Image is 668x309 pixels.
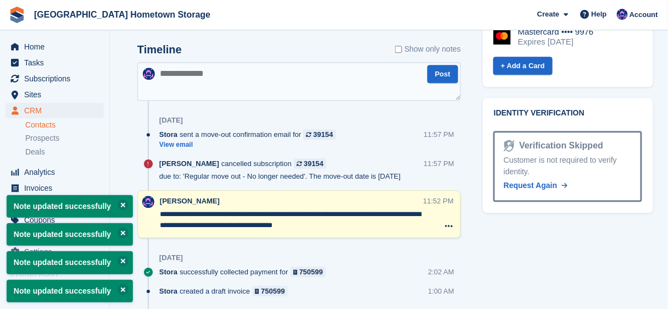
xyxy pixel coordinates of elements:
[428,267,454,277] div: 2:02 AM
[5,103,104,118] a: menu
[294,158,326,169] a: 39154
[261,286,285,296] div: 750599
[592,9,607,20] span: Help
[25,147,45,157] span: Deals
[30,5,215,24] a: [GEOGRAPHIC_DATA] Hometown Storage
[159,129,177,140] span: Stora
[424,158,454,169] div: 11:57 PM
[504,154,632,178] div: Customer is not required to verify identity.
[9,7,25,23] img: stora-icon-8386f47178a22dfd0bd8f6a31ec36ba5ce8667c1dd55bd0f319d3a0aa187defe.svg
[24,71,90,86] span: Subscriptions
[25,146,104,158] a: Deals
[24,180,90,196] span: Invoices
[5,87,104,102] a: menu
[504,181,558,190] span: Request Again
[5,39,104,54] a: menu
[159,158,424,181] div: cancelled subscription due to: 'Regular move out - No longer needed'. The move-out date is [DATE]
[617,9,628,20] img: Amy Liposky-Vincent
[7,223,133,246] p: Note updated successfully
[24,164,90,180] span: Analytics
[143,68,155,80] img: Amy Liposky-Vincent
[504,180,567,191] a: Request Again
[313,129,333,140] div: 39154
[5,244,104,260] a: menu
[428,286,454,296] div: 1:00 AM
[494,109,642,118] h2: Identity verification
[518,37,594,47] div: Expires [DATE]
[24,39,90,54] span: Home
[7,195,133,218] p: Note updated successfully
[160,197,220,205] span: [PERSON_NAME]
[504,140,515,152] img: Identity Verification Ready
[5,71,104,86] a: menu
[159,158,219,169] span: [PERSON_NAME]
[299,267,323,277] div: 750599
[424,129,454,140] div: 11:57 PM
[159,253,183,262] div: [DATE]
[159,129,342,140] div: sent a move-out confirmation email for
[5,196,104,212] a: menu
[24,87,90,102] span: Sites
[7,280,133,302] p: Note updated successfully
[137,43,182,56] h2: Timeline
[24,103,90,118] span: CRM
[7,251,133,274] p: Note updated successfully
[303,129,336,140] a: 39154
[537,9,559,20] span: Create
[427,65,458,83] button: Post
[25,133,104,144] a: Prospects
[24,55,90,70] span: Tasks
[423,196,454,206] div: 11:52 PM
[630,9,658,20] span: Account
[5,180,104,196] a: menu
[5,228,104,244] a: menu
[142,196,154,208] img: Amy Liposky-Vincent
[518,27,594,37] div: Mastercard •••• 9976
[5,164,104,180] a: menu
[395,43,402,55] input: Show only notes
[515,139,603,152] div: Verification Skipped
[159,267,177,277] span: Stora
[159,286,293,296] div: created a draft invoice
[159,140,342,150] a: View email
[25,120,104,130] a: Contacts
[252,286,288,296] a: 750599
[395,43,461,55] label: Show only notes
[159,286,177,296] span: Stora
[291,267,326,277] a: 750599
[159,116,183,125] div: [DATE]
[5,212,104,228] a: menu
[25,133,59,144] span: Prospects
[159,267,331,277] div: successfully collected payment for
[493,27,511,45] img: Mastercard Logo
[304,158,324,169] div: 39154
[493,57,553,75] a: + Add a Card
[5,55,104,70] a: menu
